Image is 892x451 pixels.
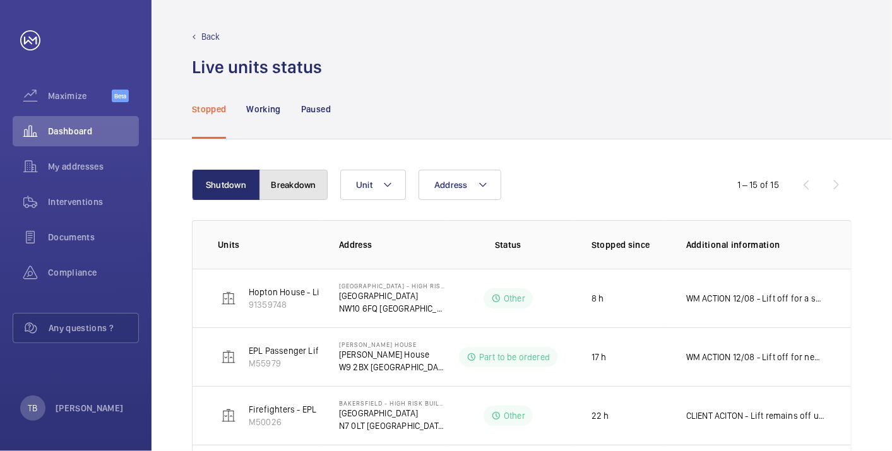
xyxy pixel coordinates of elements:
[112,90,129,102] span: Beta
[419,170,501,200] button: Address
[246,103,280,115] p: Working
[356,180,372,190] span: Unit
[339,238,445,251] p: Address
[48,196,139,208] span: Interventions
[686,238,826,251] p: Additional information
[249,286,333,298] p: Hopton House - Lift 2
[48,231,139,243] span: Documents
[221,408,236,423] img: elevator.svg
[339,407,445,419] p: [GEOGRAPHIC_DATA]
[249,357,342,370] p: M55979
[48,90,112,102] span: Maximize
[339,419,445,432] p: N7 0LT [GEOGRAPHIC_DATA]
[592,409,609,422] p: 22 h
[454,238,562,251] p: Status
[192,56,322,79] h1: Live units status
[249,344,342,357] p: EPL Passenger Lift No 2
[221,291,236,306] img: elevator.svg
[49,322,138,334] span: Any questions ?
[686,409,826,422] p: CLIENT ACITON - Lift remains off until bird droppings are cleaned from ladder/motor room.
[340,170,406,200] button: Unit
[48,125,139,138] span: Dashboard
[249,298,333,311] p: 91359748
[339,361,445,373] p: W9 2BX [GEOGRAPHIC_DATA]
[192,103,226,115] p: Stopped
[339,348,445,361] p: [PERSON_NAME] House
[192,170,260,200] button: Shutdown
[434,180,468,190] span: Address
[479,351,550,363] p: Part to be ordered
[339,341,445,348] p: [PERSON_NAME] House
[339,290,445,302] p: [GEOGRAPHIC_DATA]
[301,103,331,115] p: Paused
[592,292,604,305] p: 8 h
[201,30,220,43] p: Back
[56,402,124,414] p: [PERSON_NAME]
[339,399,445,407] p: Bakersfield - High Risk Building
[592,351,607,363] p: 17 h
[221,349,236,365] img: elevator.svg
[504,292,525,305] p: Other
[504,409,525,422] p: Other
[686,351,826,363] p: WM ACTION 12/08 - Lift off for new drive board, supply sourcing.
[249,416,393,428] p: M50026
[249,403,393,416] p: Firefighters - EPL Passenger Lift No 1
[339,302,445,315] p: NW10 6FQ [GEOGRAPHIC_DATA]
[686,292,826,305] p: WM ACTION 12/08 - Lift off for a survey due to the Car architrave which has been damaged by exces...
[48,266,139,279] span: Compliance
[48,160,139,173] span: My addresses
[28,402,37,414] p: TB
[592,238,666,251] p: Stopped since
[339,282,445,290] p: [GEOGRAPHIC_DATA] - High Risk Building
[259,170,328,200] button: Breakdown
[218,238,319,251] p: Units
[737,179,779,191] div: 1 – 15 of 15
